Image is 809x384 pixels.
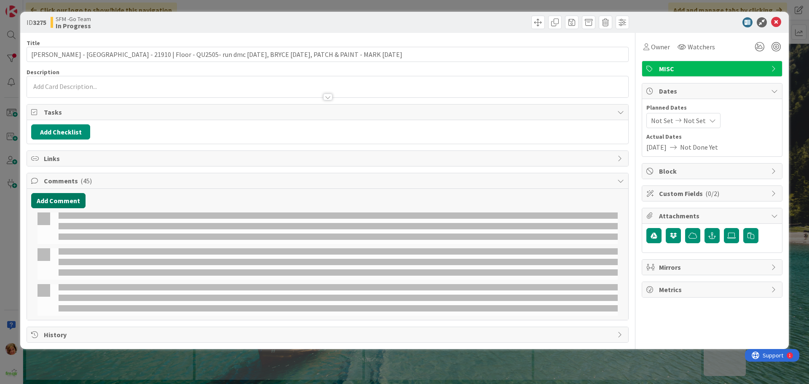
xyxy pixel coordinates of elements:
button: Add Comment [31,193,86,208]
span: Links [44,153,613,164]
b: 3275 [33,18,46,27]
b: In Progress [56,22,91,29]
label: Title [27,39,40,47]
span: [DATE] [646,142,667,152]
span: History [44,330,613,340]
span: Not Done Yet [680,142,718,152]
span: Block [659,166,767,176]
span: Attachments [659,211,767,221]
span: Not Set [683,115,706,126]
span: MISC [659,64,767,74]
span: Planned Dates [646,103,778,112]
span: Watchers [688,42,715,52]
input: type card name here... [27,47,629,62]
span: Not Set [651,115,673,126]
div: 1 [44,3,46,10]
span: Description [27,68,59,76]
span: Owner [651,42,670,52]
span: SFM -Go Team [56,16,91,22]
span: Actual Dates [646,132,778,141]
span: Dates [659,86,767,96]
button: Add Checklist [31,124,90,140]
span: ( 0/2 ) [705,189,719,198]
span: Mirrors [659,262,767,272]
span: Tasks [44,107,613,117]
span: ID [27,17,46,27]
span: ( 45 ) [80,177,92,185]
span: Metrics [659,285,767,295]
span: Comments [44,176,613,186]
span: Custom Fields [659,188,767,199]
span: Support [18,1,38,11]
